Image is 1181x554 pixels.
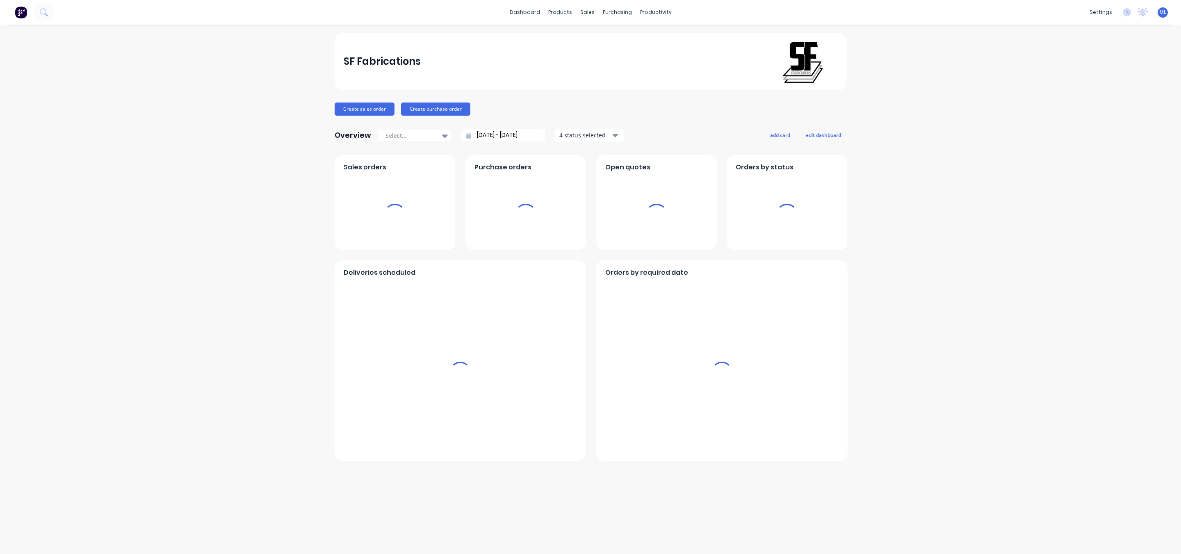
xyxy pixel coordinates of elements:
div: sales [576,6,599,18]
button: add card [765,130,796,140]
button: Create purchase order [401,103,470,116]
span: ML [1159,9,1167,16]
span: Orders by required date [605,268,688,278]
img: Factory [15,6,27,18]
div: purchasing [599,6,636,18]
button: edit dashboard [800,130,846,140]
div: productivity [636,6,676,18]
button: 4 status selected [555,129,625,141]
span: Orders by status [736,162,793,172]
span: Purchase orders [474,162,531,172]
div: products [544,6,576,18]
div: 4 status selected [559,131,611,139]
img: SF Fabrications [780,39,826,84]
a: dashboard [506,6,544,18]
span: Deliveries scheduled [344,268,415,278]
div: SF Fabrications [344,53,421,70]
div: settings [1085,6,1116,18]
button: Create sales order [335,103,394,116]
span: Sales orders [344,162,386,172]
span: Open quotes [605,162,650,172]
div: Overview [335,127,371,144]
